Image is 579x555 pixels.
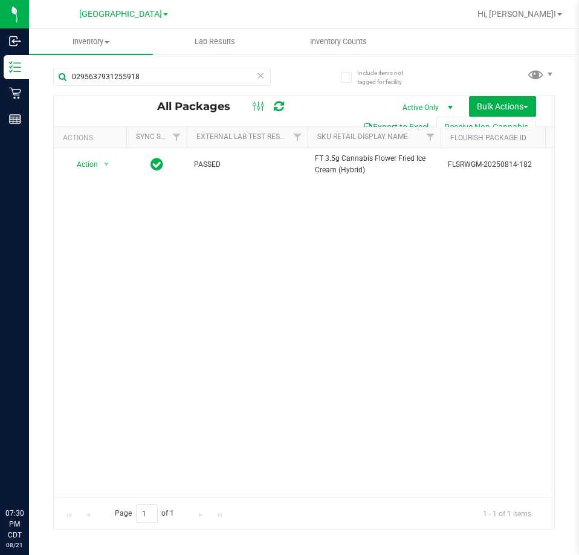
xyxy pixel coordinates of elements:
span: Action [66,156,99,173]
input: Search Package ID, Item Name, SKU, Lot or Part Number... [53,68,271,86]
span: FLSRWGM-20250814-182 [448,159,566,170]
span: 1 - 1 of 1 items [473,504,541,522]
span: Hi, [PERSON_NAME]! [477,9,556,19]
span: Page of 1 [105,504,184,523]
inline-svg: Inventory [9,61,21,73]
a: Filter [167,127,187,148]
a: Lab Results [153,29,277,54]
span: select [99,156,114,173]
span: [GEOGRAPHIC_DATA] [79,9,162,19]
span: FT 3.5g Cannabis Flower Fried Ice Cream (Hybrid) [315,153,433,176]
div: Actions [63,134,121,142]
p: 07:30 PM CDT [5,508,24,540]
span: Inventory Counts [294,36,383,47]
span: PASSED [194,159,300,170]
a: Filter [288,127,308,148]
inline-svg: Retail [9,87,21,99]
iframe: Resource center [12,458,48,495]
span: Inventory [29,36,153,47]
span: All Packages [157,100,242,113]
a: Sync Status [136,132,183,141]
span: Bulk Actions [477,102,528,111]
span: In Sync [150,156,163,173]
button: Receive Non-Cannabis [436,117,536,137]
a: Sku Retail Display Name [317,132,408,141]
a: Inventory Counts [277,29,401,54]
a: Flourish Package ID [450,134,526,142]
a: Inventory [29,29,153,54]
span: Clear [256,68,265,83]
p: 08/21 [5,540,24,550]
inline-svg: Reports [9,113,21,125]
inline-svg: Inbound [9,35,21,47]
span: Lab Results [178,36,251,47]
a: Filter [421,127,441,148]
button: Bulk Actions [469,96,536,117]
input: 1 [136,504,158,523]
a: External Lab Test Result [196,132,291,141]
span: Include items not tagged for facility [357,68,418,86]
button: Export to Excel [355,117,436,137]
